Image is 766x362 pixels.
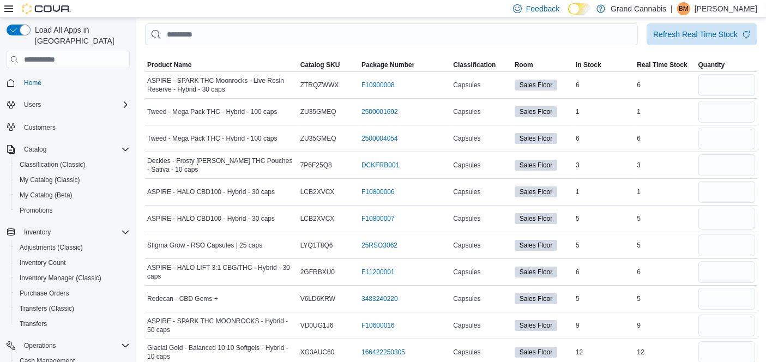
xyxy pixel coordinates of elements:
a: Customers [20,121,60,134]
span: Inventory [24,228,51,237]
div: 6 [574,79,635,92]
span: Capsules [453,81,480,89]
span: Redecan - CBD Gems + [147,294,218,303]
span: Purchase Orders [15,287,130,300]
span: Catalog [20,143,130,156]
span: ZTRQZWWX [300,81,339,89]
span: ZU35GMEQ [300,107,336,116]
span: Sales Floor [520,294,553,304]
span: Classification (Classic) [20,160,86,169]
span: Promotions [15,204,130,217]
span: Stigma Grow - RSO Capsules | 25 caps [147,241,262,250]
span: ASPIRE - HALO CBD100 - Hybrid - 30 caps [147,214,275,223]
p: | [671,2,673,15]
a: 25RSO3062 [361,241,397,250]
span: Sales Floor [515,240,558,251]
div: 1 [635,105,696,118]
span: V6LD6KRW [300,294,335,303]
button: Operations [20,339,61,352]
span: Tweed - Mega Pack THC - Hybrid - 100 caps [147,134,278,143]
span: Inventory Manager (Classic) [15,271,130,285]
span: Capsules [453,268,480,276]
span: Transfers [20,319,47,328]
button: Catalog [20,143,51,156]
span: ZU35GMEQ [300,134,336,143]
span: Deckies - Frosty [PERSON_NAME] THC Pouches - Sativa - 10 caps [147,156,296,174]
button: Package Number [359,58,451,71]
span: 2GFRBXU0 [300,268,335,276]
a: 2500004054 [361,134,398,143]
a: 3483240220 [361,294,398,303]
button: Catalog [2,142,134,157]
span: Classification [453,61,496,69]
a: F10800006 [361,188,395,196]
input: This is a search bar. After typing your query, hit enter to filter the results lower in the page. [145,23,638,45]
span: Sales Floor [515,80,558,90]
span: Product Name [147,61,191,69]
div: Refresh Real Time Stock [653,29,738,40]
span: Sales Floor [515,133,558,144]
a: Purchase Orders [15,287,74,300]
button: Inventory Manager (Classic) [11,270,134,286]
span: Sales Floor [515,186,558,197]
span: Sales Floor [520,80,553,90]
button: Users [2,97,134,112]
span: Glacial Gold - Balanced 10:10 Softgels - Hybrid - 10 caps [147,343,296,361]
span: Quantity [698,61,725,69]
span: Sales Floor [520,321,553,330]
span: Load All Apps in [GEOGRAPHIC_DATA] [31,25,130,46]
button: My Catalog (Beta) [11,188,134,203]
span: Users [20,98,130,111]
button: Inventory Count [11,255,134,270]
span: Sales Floor [515,267,558,277]
span: Home [20,76,130,89]
span: Catalog SKU [300,61,340,69]
span: Sales Floor [520,107,553,117]
button: Catalog SKU [298,58,359,71]
div: 3 [574,159,635,172]
button: Purchase Orders [11,286,134,301]
div: 1 [574,105,635,118]
a: Inventory Count [15,256,70,269]
a: Inventory Manager (Classic) [15,271,106,285]
span: ASPIRE - SPARK THC MOONROCKS - Hybrid - 50 caps [147,317,296,334]
span: My Catalog (Beta) [20,191,73,200]
div: Britteny Mousseau [677,2,690,15]
span: Feedback [526,3,559,14]
span: Sales Floor [515,293,558,304]
span: Sales Floor [520,240,553,250]
span: Inventory Count [15,256,130,269]
span: Catalog [24,145,46,154]
span: Sales Floor [515,320,558,331]
button: Inventory [2,225,134,240]
span: LCB2XVCX [300,188,335,196]
span: ASPIRE - HALO CBD100 - Hybrid - 30 caps [147,188,275,196]
span: LYQ1T8Q6 [300,241,333,250]
span: Transfers (Classic) [20,304,74,313]
span: Inventory Count [20,258,66,267]
button: Home [2,75,134,90]
span: Capsules [453,161,480,170]
a: My Catalog (Beta) [15,189,77,202]
div: 6 [574,132,635,145]
span: Operations [24,341,56,350]
span: Sales Floor [515,106,558,117]
span: Capsules [453,294,480,303]
span: 7P6F25Q8 [300,161,332,170]
span: Customers [20,120,130,134]
button: My Catalog (Classic) [11,172,134,188]
button: Adjustments (Classic) [11,240,134,255]
a: Promotions [15,204,57,217]
span: Sales Floor [515,347,558,358]
a: F10600016 [361,321,395,330]
button: Classification (Classic) [11,157,134,172]
span: Operations [20,339,130,352]
span: Classification (Classic) [15,158,130,171]
span: Package Number [361,61,414,69]
span: Customers [24,123,56,132]
button: Transfers (Classic) [11,301,134,316]
div: 12 [635,346,696,359]
span: Sales Floor [515,213,558,224]
img: Cova [22,3,71,14]
p: [PERSON_NAME] [695,2,757,15]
